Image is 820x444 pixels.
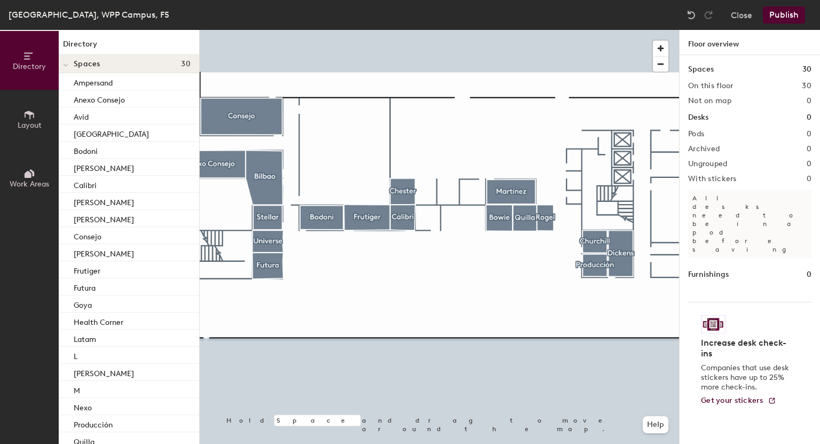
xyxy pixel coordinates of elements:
[9,8,169,21] div: [GEOGRAPHIC_DATA], WPP Campus, F5
[680,30,820,55] h1: Floor overview
[688,97,731,105] h2: Not on map
[802,82,811,90] h2: 30
[688,160,728,168] h2: Ungrouped
[701,396,763,405] span: Get your stickers
[74,366,134,378] p: [PERSON_NAME]
[807,175,811,183] h2: 0
[74,349,77,361] p: L
[701,315,726,333] img: Sticker logo
[59,38,199,55] h1: Directory
[74,417,113,430] p: Producción
[74,400,92,412] p: Nexo
[18,121,42,130] span: Layout
[802,64,811,75] h1: 30
[74,110,89,122] p: Avid
[703,10,714,20] img: Redo
[688,112,708,123] h1: Desks
[74,127,149,139] p: [GEOGRAPHIC_DATA]
[643,416,668,433] button: Help
[74,144,98,156] p: Bodoni
[688,145,720,153] h2: Archived
[701,338,792,359] h4: Increase desk check-ins
[701,363,792,392] p: Companies that use desk stickers have up to 25% more check-ins.
[688,269,729,281] h1: Furnishings
[763,6,805,24] button: Publish
[74,332,96,344] p: Latam
[74,263,100,276] p: Frutiger
[74,212,134,224] p: [PERSON_NAME]
[13,62,46,71] span: Directory
[701,396,776,406] a: Get your stickers
[74,281,96,293] p: Futura
[688,175,737,183] h2: With stickers
[807,160,811,168] h2: 0
[74,383,80,395] p: M
[688,190,811,258] p: All desks need to be in a pod before saving
[74,178,97,190] p: Calibri
[688,82,734,90] h2: On this floor
[181,60,191,68] span: 30
[74,92,125,105] p: Anexo Consejo
[74,246,134,259] p: [PERSON_NAME]
[74,161,134,173] p: [PERSON_NAME]
[10,180,49,189] span: Work Areas
[74,75,113,88] p: Ampersand
[807,130,811,138] h2: 0
[807,112,811,123] h1: 0
[74,298,92,310] p: Goya
[807,269,811,281] h1: 0
[807,97,811,105] h2: 0
[731,6,752,24] button: Close
[74,315,123,327] p: Health Corner
[74,195,134,207] p: [PERSON_NAME]
[688,64,714,75] h1: Spaces
[807,145,811,153] h2: 0
[686,10,697,20] img: Undo
[74,60,100,68] span: Spaces
[74,229,101,242] p: Consejo
[688,130,704,138] h2: Pods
